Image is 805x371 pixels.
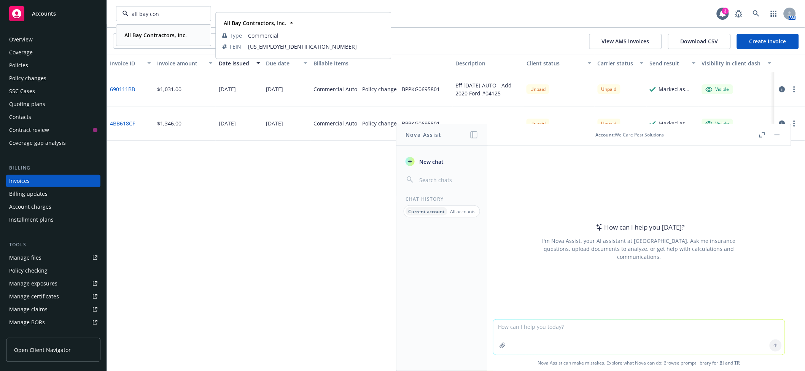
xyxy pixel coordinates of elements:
button: Send result [647,54,699,72]
div: Commercial Auto - Policy change - BPPKG0695801 [313,85,440,93]
a: 690111BB [110,85,135,93]
a: Contract review [6,124,100,136]
span: Type [230,32,242,40]
a: Create Invoice [737,34,799,49]
p: All accounts [450,208,476,215]
a: Summary of insurance [6,329,100,341]
div: Policies [9,59,28,71]
a: SSC Cases [6,85,100,97]
a: Coverage gap analysis [6,137,100,149]
div: Manage exposures [9,277,57,290]
div: - [456,119,458,127]
a: Report a Bug [731,6,746,21]
div: [DATE] [266,85,283,93]
button: Download CSV [668,34,731,49]
div: Unpaid [598,84,620,94]
div: Manage claims [9,303,48,316]
strong: All Bay Contractors, Inc. [224,19,286,27]
button: Carrier status [595,54,647,72]
a: 4BB618CF [110,119,135,127]
input: Search chats [418,174,478,185]
div: Due date [266,59,299,67]
div: Manage certificates [9,290,59,303]
div: Commercial Auto - Policy change - BPPKG0695801 [313,119,440,127]
span: Account [596,132,614,138]
button: View AMS invoices [589,34,662,49]
div: Quoting plans [9,98,45,110]
a: Policy checking [6,265,100,277]
a: Manage exposures [6,277,100,290]
a: Manage files [6,252,100,264]
div: Policy changes [9,72,46,84]
a: Policy changes [6,72,100,84]
div: Installment plans [9,214,54,226]
div: Tools [6,241,100,249]
div: How can I help you [DATE]? [594,222,685,232]
input: Filter by keyword [129,10,196,18]
div: Overview [9,33,33,46]
div: Unpaid [598,119,620,128]
a: Invoices [6,175,100,187]
a: Switch app [766,6,781,21]
button: Description [453,54,524,72]
div: Invoice amount [157,59,204,67]
a: Quoting plans [6,98,100,110]
div: Carrier status [598,59,635,67]
div: Contacts [9,111,31,123]
div: Billable items [313,59,449,67]
div: Marked as sent [659,85,696,93]
strong: All Bay Contractors, Inc. [124,32,187,39]
div: Unpaid [527,84,549,94]
span: Nova Assist can make mistakes. Explore what Nova can do: Browse prompt library for and [490,355,788,371]
div: Invoice ID [110,59,143,67]
a: Manage claims [6,303,100,316]
div: Coverage [9,46,33,59]
a: Manage BORs [6,316,100,328]
div: Invoices [9,175,30,187]
span: New chat [418,158,444,166]
span: [US_EMPLOYER_IDENTIFICATION_NUMBER] [248,43,384,51]
a: Installment plans [6,214,100,226]
button: Invoice ID [107,54,154,72]
div: Visible [706,120,729,127]
a: Manage certificates [6,290,100,303]
div: Unpaid [527,119,549,128]
div: Summary of insurance [9,329,67,341]
div: Coverage gap analysis [9,137,66,149]
span: FEIN [230,43,241,51]
a: BI [720,360,724,366]
div: Date issued [219,59,251,67]
button: Date issued [216,54,263,72]
button: Billable items [310,54,452,72]
div: I'm Nova Assist, your AI assistant at [GEOGRAPHIC_DATA]. Ask me insurance questions, upload docum... [532,237,746,261]
div: Manage files [9,252,41,264]
a: TR [735,360,740,366]
a: Accounts [6,3,100,24]
button: Invoice amount [154,54,216,72]
a: Policies [6,59,100,71]
div: Marked as sent [659,119,696,127]
a: Account charges [6,201,100,213]
button: Visibility in client dash [699,54,775,72]
a: Overview [6,33,100,46]
div: $1,031.00 [157,85,181,93]
div: Account charges [9,201,51,213]
span: Accounts [32,11,56,17]
div: Visible [706,86,729,93]
div: Billing updates [9,188,48,200]
div: Eff [DATE] AUTO - Add 2020 Ford #04125 [456,81,521,97]
div: [DATE] [266,119,283,127]
div: : We Care Pest Solutions [596,132,664,138]
div: [DATE] [219,85,236,93]
a: Coverage [6,46,100,59]
button: New chat [402,155,481,168]
div: 3 [722,8,729,14]
div: $1,346.00 [157,119,181,127]
button: Due date [263,54,310,72]
div: Policy checking [9,265,48,277]
div: Manage BORs [9,316,45,328]
div: Visibility in client dash [702,59,763,67]
span: Open Client Navigator [14,346,71,354]
div: [DATE] [219,119,236,127]
a: Contacts [6,111,100,123]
